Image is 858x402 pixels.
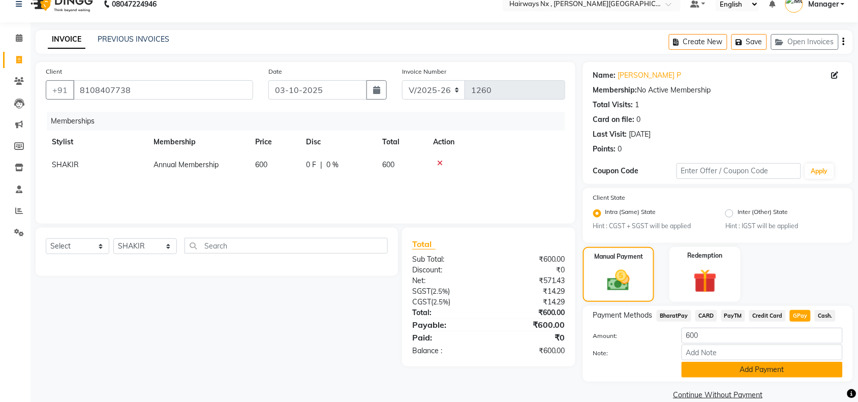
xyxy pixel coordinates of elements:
div: Payable: [405,319,489,331]
label: Inter (Other) State [738,207,788,220]
span: | [320,160,322,170]
span: 0 % [326,160,339,170]
div: ₹571.43 [488,275,573,286]
span: Payment Methods [593,310,653,321]
div: Total Visits: [593,100,633,110]
label: Manual Payment [594,252,643,261]
div: ₹600.00 [488,319,573,331]
span: BharatPay [657,310,691,322]
div: 1 [635,100,639,110]
input: Amount [682,328,843,344]
label: Client [46,67,62,76]
div: Balance : [405,346,489,356]
a: [PERSON_NAME] P [618,70,682,81]
button: Open Invoices [771,34,839,50]
span: 600 [255,160,267,169]
button: Create New [669,34,727,50]
label: Intra (Same) State [605,207,656,220]
span: Credit Card [749,310,786,322]
div: ₹0 [488,331,573,344]
div: Sub Total: [405,254,489,265]
div: Paid: [405,331,489,344]
div: ₹14.29 [488,297,573,307]
div: ₹600.00 [488,307,573,318]
span: Cash. [815,310,836,322]
div: Card on file: [593,114,635,125]
div: ( ) [405,286,489,297]
div: ( ) [405,297,489,307]
div: 0 [618,144,622,154]
div: ₹600.00 [488,346,573,356]
label: Redemption [688,251,723,260]
small: Hint : IGST will be applied [725,222,842,231]
div: No Active Membership [593,85,843,96]
div: Name: [593,70,616,81]
span: SGST [412,287,431,296]
span: 600 [382,160,394,169]
div: Membership: [593,85,637,96]
div: 0 [637,114,641,125]
div: ₹600.00 [488,254,573,265]
div: ₹0 [488,265,573,275]
div: Coupon Code [593,166,677,176]
div: Net: [405,275,489,286]
div: Points: [593,144,616,154]
img: _gift.svg [686,266,724,295]
label: Note: [586,349,674,358]
label: Amount: [586,331,674,341]
th: Action [427,131,565,153]
a: Continue Without Payment [585,390,851,400]
a: PREVIOUS INVOICES [98,35,169,44]
th: Stylist [46,131,147,153]
span: SHAKIR [52,160,79,169]
div: Memberships [47,112,573,131]
th: Membership [147,131,249,153]
span: GPay [790,310,811,322]
button: Add Payment [682,362,843,378]
input: Search [185,238,388,254]
span: CARD [695,310,717,322]
a: INVOICE [48,30,85,49]
th: Price [249,131,300,153]
span: Annual Membership [154,160,219,169]
span: 0 F [306,160,316,170]
button: +91 [46,80,74,100]
th: Disc [300,131,376,153]
div: ₹14.29 [488,286,573,297]
span: 2.5% [433,298,448,306]
span: PayTM [721,310,746,322]
div: [DATE] [629,129,651,140]
label: Date [268,67,282,76]
label: Invoice Number [402,67,446,76]
div: Total: [405,307,489,318]
input: Add Note [682,345,843,360]
div: Discount: [405,265,489,275]
img: _cash.svg [600,267,637,293]
span: 2.5% [433,287,448,295]
span: Total [412,239,436,250]
div: Last Visit: [593,129,627,140]
label: Client State [593,193,626,202]
th: Total [376,131,427,153]
small: Hint : CGST + SGST will be applied [593,222,710,231]
span: CGST [412,297,431,306]
input: Enter Offer / Coupon Code [677,163,801,179]
input: Search by Name/Mobile/Email/Code [73,80,253,100]
button: Save [731,34,767,50]
button: Apply [805,164,834,179]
